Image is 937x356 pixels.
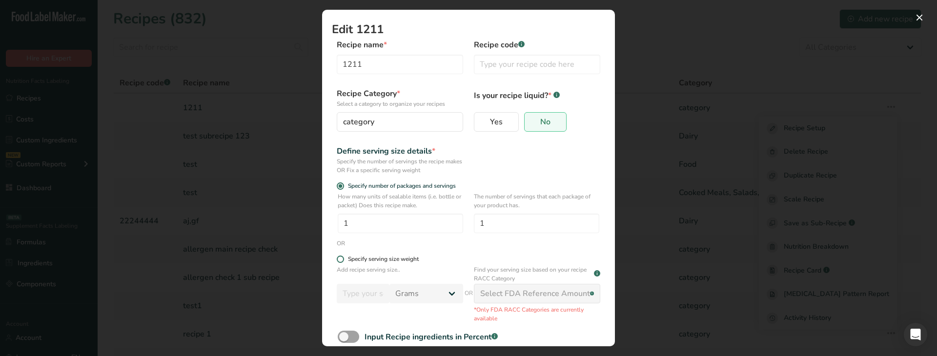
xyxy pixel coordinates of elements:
span: No [540,117,550,127]
div: Select FDA Reference Amount [480,288,590,299]
div: Specify serving size weight [348,256,419,263]
p: Select a category to organize your recipes [337,99,463,108]
span: category [343,116,374,128]
div: Input Recipe ingredients in Percent [365,331,498,343]
label: Recipe name [337,39,463,51]
label: Recipe code [474,39,600,51]
div: OR [337,239,345,248]
div: Define serving size details [337,145,463,157]
div: Open Intercom Messenger [904,323,927,346]
p: The number of servings that each package of your product has. [474,192,599,210]
input: Type your recipe name here [337,55,463,74]
div: Specify the number of servings the recipe makes OR Fix a specific serving weight [337,157,463,175]
p: How many units of sealable items (i.e. bottle or packet) Does this recipe make. [338,192,463,210]
span: Yes [490,117,503,127]
input: Type your serving size here [337,284,389,303]
button: category [337,112,463,132]
label: Recipe Category [337,88,463,108]
p: Add recipe serving size.. [337,265,463,280]
span: Specify number of packages and servings [344,182,456,190]
p: *Only FDA RACC Categories are currently available [474,305,600,323]
input: Type your recipe code here [474,55,600,74]
p: Is your recipe liquid? [474,88,600,101]
span: OR [465,281,473,323]
h1: Edit 1211 [332,23,605,35]
p: Find your serving size based on your recipe RACC Category [474,265,592,283]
